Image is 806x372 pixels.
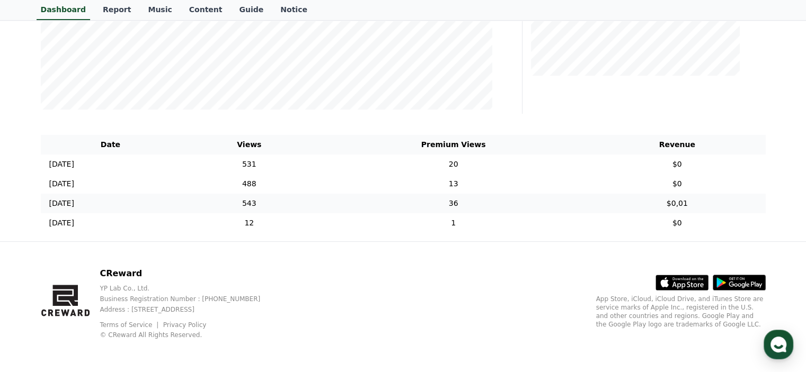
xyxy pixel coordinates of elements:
td: 12 [180,213,318,233]
p: [DATE] [49,178,74,189]
span: Home [27,300,46,309]
span: Messages [88,301,119,309]
a: Home [3,284,70,311]
p: [DATE] [49,159,74,170]
p: [DATE] [49,217,74,229]
p: App Store, iCloud, iCloud Drive, and iTunes Store are service marks of Apple Inc., registered in ... [596,295,766,329]
p: Address : [STREET_ADDRESS] [100,305,277,314]
td: 13 [318,174,589,194]
td: $0 [589,213,766,233]
p: [DATE] [49,198,74,209]
td: 20 [318,155,589,174]
th: Views [180,135,318,155]
a: Terms of Service [100,321,160,329]
td: 36 [318,194,589,213]
td: $0,01 [589,194,766,213]
p: © CReward All Rights Reserved. [100,331,277,339]
td: 488 [180,174,318,194]
td: $0 [589,155,766,174]
td: 543 [180,194,318,213]
p: YP Lab Co., Ltd. [100,284,277,293]
td: 531 [180,155,318,174]
td: $0 [589,174,766,194]
p: Business Registration Number : [PHONE_NUMBER] [100,295,277,303]
th: Premium Views [318,135,589,155]
p: CReward [100,267,277,280]
span: Settings [157,300,183,309]
td: 1 [318,213,589,233]
a: Privacy Policy [163,321,207,329]
th: Date [41,135,181,155]
a: Messages [70,284,137,311]
a: Settings [137,284,203,311]
th: Revenue [589,135,766,155]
